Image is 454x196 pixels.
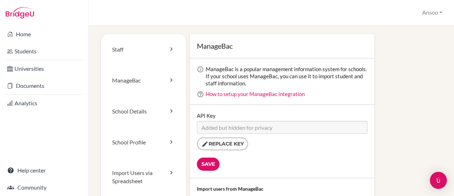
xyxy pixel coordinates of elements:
[1,79,87,93] a: Documents
[1,163,87,178] a: Help center
[1,44,87,58] a: Students
[197,112,216,119] label: API Key
[101,96,186,127] a: School Details
[1,62,87,76] a: Universities
[101,127,186,158] a: School Profile
[206,65,367,87] div: ManageBac is a popular management information system for schools. If your school uses ManageBac, ...
[1,180,87,195] a: Community
[197,137,248,150] button: Replace key
[1,96,87,110] a: Analytics
[6,7,34,18] img: Bridge-U
[1,27,87,41] a: Home
[197,121,367,134] input: Added but hidden for privacy
[419,6,445,19] button: Ansoo
[197,158,220,171] input: Save
[206,91,305,97] a: How to setup your ManageBac integration
[197,185,367,192] div: Import users from ManageBac
[197,41,367,51] h1: ManageBac
[430,172,447,189] div: Open Intercom Messenger
[101,34,186,65] a: Staff
[101,65,186,96] a: ManageBac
